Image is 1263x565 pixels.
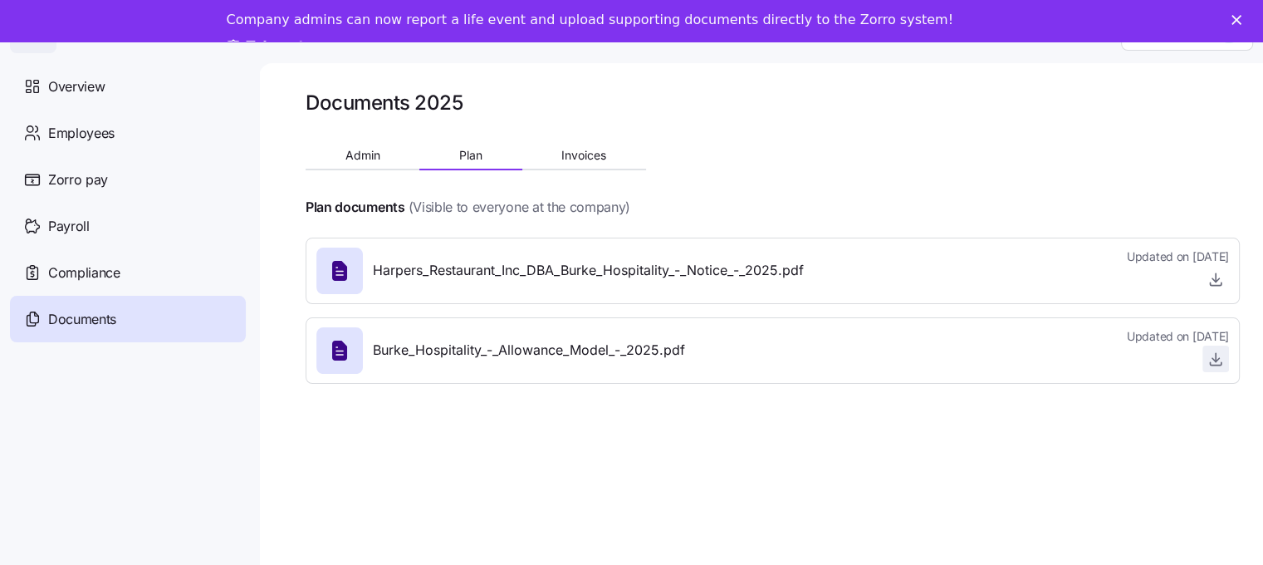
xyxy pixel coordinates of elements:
[48,309,116,330] span: Documents
[306,90,463,115] h1: Documents 2025
[459,150,482,161] span: Plan
[10,156,246,203] a: Zorro pay
[10,63,246,110] a: Overview
[561,150,606,161] span: Invoices
[48,123,115,144] span: Employees
[345,150,380,161] span: Admin
[227,12,953,28] div: Company admins can now report a life event and upload supporting documents directly to the Zorro ...
[48,169,108,190] span: Zorro pay
[10,296,246,342] a: Documents
[48,216,90,237] span: Payroll
[227,38,330,56] a: Take a tour
[373,260,804,281] span: Harpers_Restaurant_Inc_DBA_Burke_Hospitality_-_Notice_-_2025.pdf
[48,263,120,283] span: Compliance
[1127,248,1229,265] span: Updated on [DATE]
[373,340,685,361] span: Burke_Hospitality_-_Allowance_Model_-_2025.pdf
[1231,15,1248,25] div: Close
[10,249,246,296] a: Compliance
[409,197,630,218] span: (Visible to everyone at the company)
[48,76,105,97] span: Overview
[10,110,246,156] a: Employees
[10,203,246,249] a: Payroll
[306,198,405,217] h4: Plan documents
[1127,328,1229,345] span: Updated on [DATE]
